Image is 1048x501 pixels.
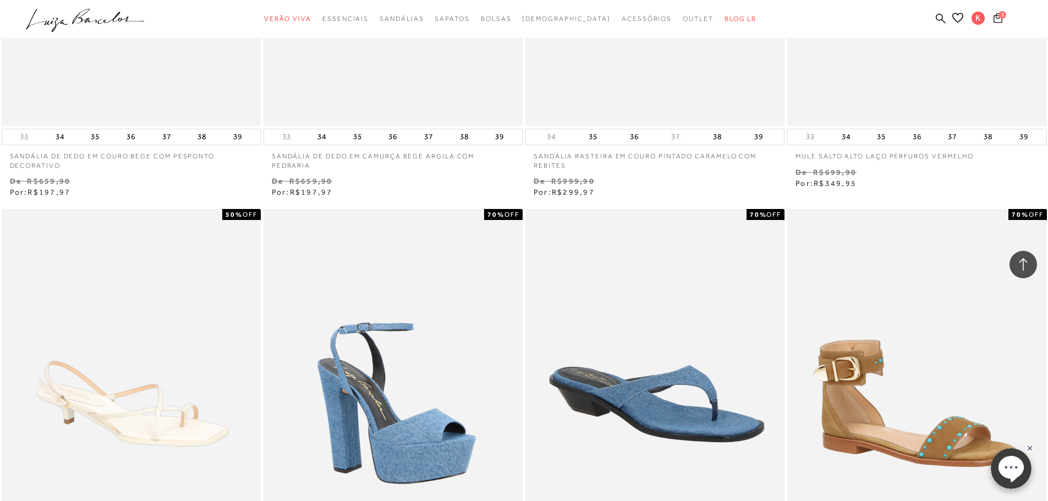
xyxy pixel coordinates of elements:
a: SANDÁLIA DE DEDO EM CAMURÇA BEGE ARGILA COM PEDRARIA [264,145,523,170]
a: noSubCategoriesText [522,9,611,29]
span: Por: [10,188,71,196]
span: Outlet [683,15,714,23]
span: BLOG LB [725,15,756,23]
button: 37 [421,129,436,145]
button: 35 [350,129,365,145]
a: MULE SALTO ALTO LAÇO PERFUROS VERMELHO [787,145,1046,161]
button: 33 [803,131,818,142]
span: OFF [766,211,781,218]
button: 35 [87,129,103,145]
span: R$349,95 [814,179,857,188]
span: Verão Viva [264,15,311,23]
button: 1 [990,12,1006,27]
span: K [972,12,985,25]
small: R$999,90 [551,177,595,185]
button: 38 [980,129,996,145]
strong: 70% [1012,211,1029,218]
small: R$699,90 [813,168,857,177]
button: 36 [123,129,139,145]
span: Por: [534,188,595,196]
button: 36 [385,129,400,145]
button: 39 [492,129,507,145]
span: Sapatos [435,15,469,23]
button: 38 [194,129,210,145]
span: Por: [795,179,857,188]
button: 38 [457,129,472,145]
button: 33 [279,131,294,142]
span: OFF [243,211,257,218]
a: categoryNavScreenReaderText [322,9,369,29]
a: categoryNavScreenReaderText [683,9,714,29]
strong: 70% [487,211,504,218]
button: 39 [230,129,245,145]
button: 37 [668,131,683,142]
button: 34 [314,129,330,145]
span: [DEMOGRAPHIC_DATA] [522,15,611,23]
span: Por: [272,188,333,196]
small: R$659,90 [27,177,70,185]
button: 37 [159,129,174,145]
button: 37 [945,129,960,145]
a: categoryNavScreenReaderText [622,9,672,29]
button: 36 [909,129,925,145]
span: 1 [998,11,1006,19]
button: 35 [585,129,601,145]
a: BLOG LB [725,9,756,29]
a: categoryNavScreenReaderText [264,9,311,29]
button: 34 [838,129,854,145]
button: 35 [874,129,889,145]
button: 39 [1016,129,1031,145]
a: categoryNavScreenReaderText [481,9,512,29]
small: De [10,177,21,185]
small: De [272,177,283,185]
span: OFF [1029,211,1044,218]
button: 36 [627,129,642,145]
span: Bolsas [481,15,512,23]
button: 34 [544,131,559,142]
a: categoryNavScreenReaderText [435,9,469,29]
small: R$659,90 [289,177,333,185]
span: R$197,97 [290,188,333,196]
button: 38 [710,129,725,145]
span: R$197,97 [28,188,70,196]
a: SANDÁLIA RASTEIRA EM COURO PINTADO CARAMELO COM REBITES [525,145,784,170]
small: De [795,168,807,177]
span: Acessórios [622,15,672,23]
span: R$299,97 [552,188,595,196]
span: Essenciais [322,15,369,23]
button: K [967,11,990,28]
button: 33 [17,131,32,142]
strong: 50% [226,211,243,218]
button: 39 [751,129,766,145]
span: OFF [504,211,519,218]
a: categoryNavScreenReaderText [380,9,424,29]
small: De [534,177,545,185]
span: Sandálias [380,15,424,23]
button: 34 [52,129,68,145]
a: SANDÁLIA DE DEDO EM COURO BEGE COM PESPONTO DECORATIVO [2,145,261,170]
strong: 70% [750,211,767,218]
